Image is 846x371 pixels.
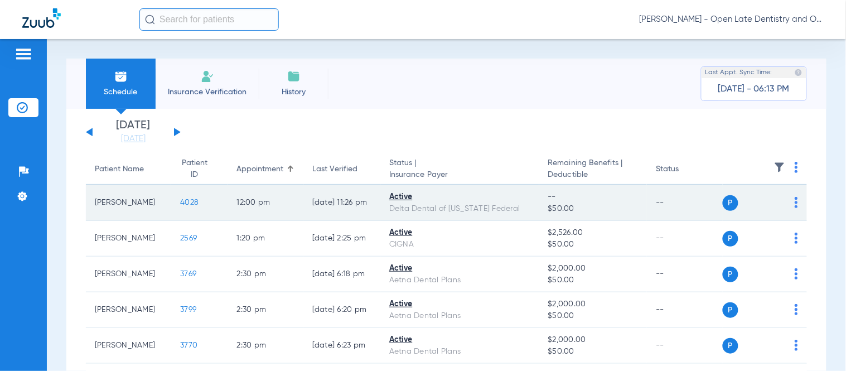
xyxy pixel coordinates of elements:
img: History [287,70,301,83]
img: group-dot-blue.svg [795,162,798,173]
div: CIGNA [389,239,530,250]
span: Last Appt. Sync Time: [705,67,772,78]
span: 3799 [180,306,196,314]
span: $2,000.00 [548,263,639,274]
td: -- [647,257,722,292]
span: [DATE] - 06:13 PM [718,84,790,95]
img: Search Icon [145,15,155,25]
span: 3770 [180,341,197,349]
div: Active [389,191,530,203]
div: Patient ID [180,157,209,181]
td: [PERSON_NAME] [86,292,171,328]
th: Status [647,154,722,185]
input: Search for patients [139,8,279,31]
div: Active [389,334,530,346]
span: Insurance Payer [389,169,530,181]
span: Schedule [94,86,147,98]
li: [DATE] [100,120,167,144]
td: -- [647,185,722,221]
img: group-dot-blue.svg [795,197,798,208]
span: -- [548,191,639,203]
td: -- [647,292,722,328]
div: Patient Name [95,163,162,175]
div: Active [389,298,530,310]
img: group-dot-blue.svg [795,304,798,315]
span: Deductible [548,169,639,181]
div: Appointment [237,163,284,175]
td: [PERSON_NAME] [86,185,171,221]
td: [DATE] 6:18 PM [303,257,380,292]
td: 2:30 PM [228,328,303,364]
span: History [267,86,320,98]
div: Last Verified [312,163,371,175]
span: $2,000.00 [548,298,639,310]
td: [PERSON_NAME] [86,257,171,292]
span: $2,526.00 [548,227,639,239]
td: 12:00 PM [228,185,303,221]
div: Last Verified [312,163,357,175]
td: [DATE] 6:23 PM [303,328,380,364]
td: -- [647,328,722,364]
img: group-dot-blue.svg [795,233,798,244]
td: [DATE] 6:20 PM [303,292,380,328]
iframe: Chat Widget [790,317,846,371]
div: Aetna Dental Plans [389,346,530,358]
td: 2:30 PM [228,292,303,328]
span: $50.00 [548,310,639,322]
img: Zuub Logo [22,8,61,28]
span: 3769 [180,270,196,278]
div: Patient ID [180,157,219,181]
div: Appointment [237,163,294,175]
div: Active [389,263,530,274]
div: Patient Name [95,163,144,175]
span: P [723,302,738,318]
td: [DATE] 2:25 PM [303,221,380,257]
td: -- [647,221,722,257]
span: P [723,338,738,354]
img: Schedule [114,70,128,83]
span: $50.00 [548,274,639,286]
img: group-dot-blue.svg [795,268,798,280]
span: P [723,231,738,247]
span: $50.00 [548,203,639,215]
span: 2569 [180,234,197,242]
span: P [723,267,738,282]
img: Manual Insurance Verification [201,70,214,83]
a: [DATE] [100,133,167,144]
span: 4028 [180,199,199,206]
td: [DATE] 11:26 PM [303,185,380,221]
td: [PERSON_NAME] [86,328,171,364]
img: hamburger-icon [14,47,32,61]
div: Aetna Dental Plans [389,310,530,322]
img: filter.svg [774,162,785,173]
div: Delta Dental of [US_STATE] Federal [389,203,530,215]
span: Insurance Verification [164,86,250,98]
div: Active [389,227,530,239]
img: last sync help info [795,69,803,76]
td: [PERSON_NAME] [86,221,171,257]
span: $50.00 [548,239,639,250]
td: 2:30 PM [228,257,303,292]
div: Aetna Dental Plans [389,274,530,286]
span: $2,000.00 [548,334,639,346]
td: 1:20 PM [228,221,303,257]
span: P [723,195,738,211]
span: $50.00 [548,346,639,358]
th: Remaining Benefits | [539,154,647,185]
th: Status | [380,154,539,185]
span: [PERSON_NAME] - Open Late Dentistry and Orthodontics [640,14,824,25]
